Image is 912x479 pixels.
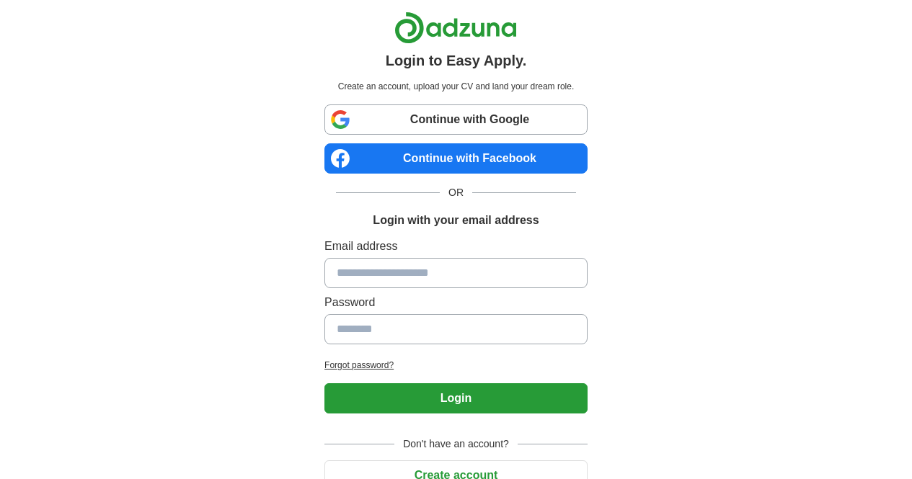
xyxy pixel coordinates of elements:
h1: Login with your email address [373,212,539,229]
a: Continue with Google [324,104,588,135]
span: Don't have an account? [394,437,518,452]
button: Login [324,383,588,413]
p: Create an account, upload your CV and land your dream role. [327,80,585,93]
a: Forgot password? [324,359,588,372]
label: Password [324,294,588,311]
label: Email address [324,238,588,255]
span: OR [440,185,472,200]
a: Continue with Facebook [324,143,588,174]
h1: Login to Easy Apply. [386,50,527,71]
img: Adzuna logo [394,12,517,44]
